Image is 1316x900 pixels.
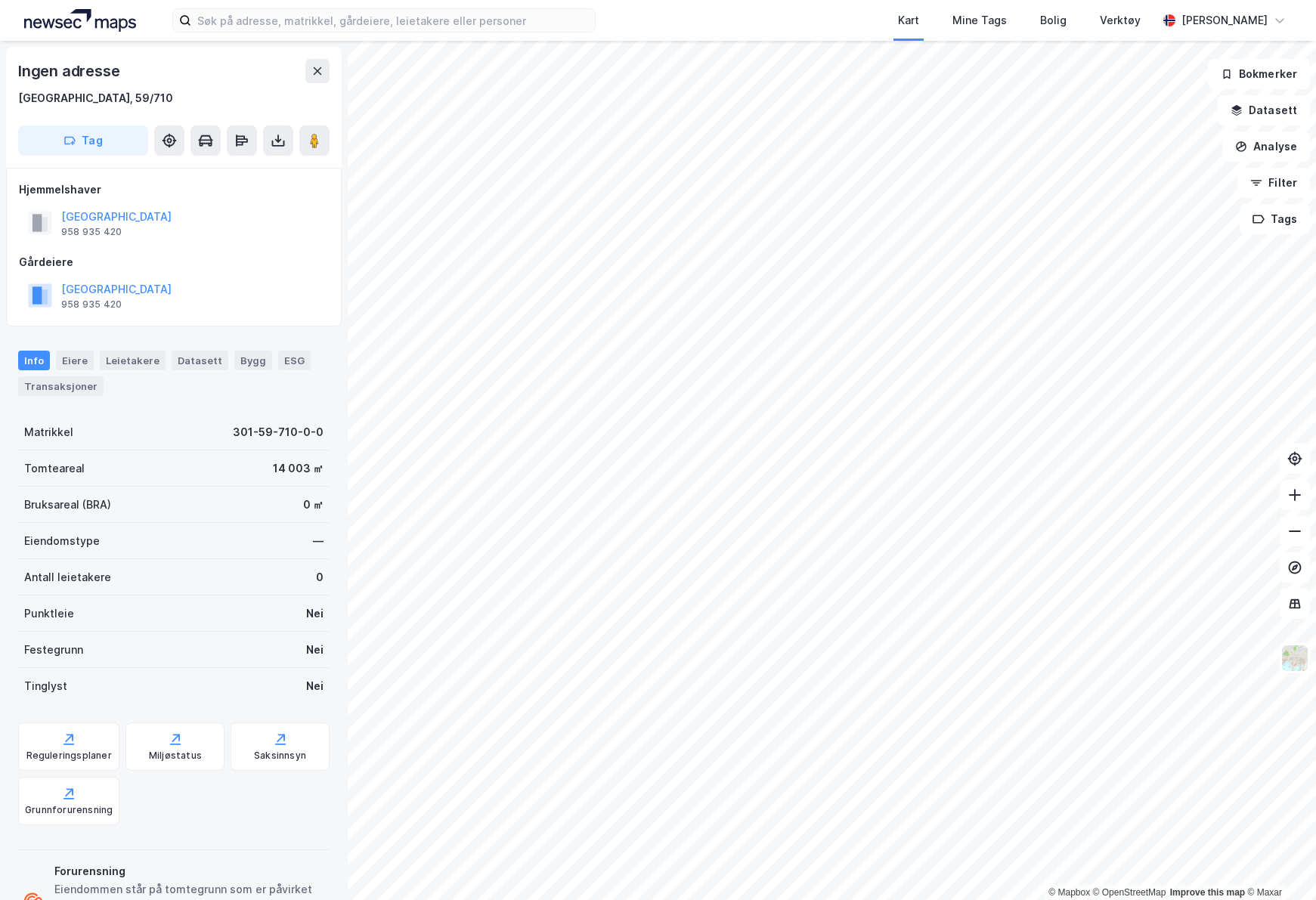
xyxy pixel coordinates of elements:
[303,496,324,514] div: 0 ㎡
[191,9,595,32] input: Søk på adresse, matrikkel, gårdeiere, leietakere eller personer
[18,351,50,370] div: Info
[1040,11,1067,29] div: Bolig
[25,804,113,816] div: Grunnforurensning
[56,351,94,370] div: Eiere
[18,89,173,107] div: [GEOGRAPHIC_DATA], 59/710
[149,750,202,762] div: Miljøstatus
[306,677,324,695] div: Nei
[18,376,104,396] div: Transaksjoner
[254,750,306,762] div: Saksinnsyn
[316,568,324,586] div: 0
[19,253,329,271] div: Gårdeiere
[1048,887,1090,898] a: Mapbox
[1093,887,1166,898] a: OpenStreetMap
[61,298,122,311] div: 958 935 420
[1181,11,1268,29] div: [PERSON_NAME]
[100,351,166,370] div: Leietakere
[1100,11,1141,29] div: Verktøy
[24,423,73,441] div: Matrikkel
[1237,168,1310,198] button: Filter
[26,750,112,762] div: Reguleringsplaner
[898,11,919,29] div: Kart
[24,459,85,478] div: Tomteareal
[1280,644,1309,673] img: Z
[952,11,1007,29] div: Mine Tags
[1240,204,1310,234] button: Tags
[24,532,100,550] div: Eiendomstype
[172,351,228,370] div: Datasett
[306,641,324,659] div: Nei
[61,226,122,238] div: 958 935 420
[18,59,122,83] div: Ingen adresse
[233,423,324,441] div: 301-59-710-0-0
[234,351,272,370] div: Bygg
[313,532,324,550] div: —
[24,677,67,695] div: Tinglyst
[306,605,324,623] div: Nei
[19,181,329,199] div: Hjemmelshaver
[24,496,111,514] div: Bruksareal (BRA)
[1208,59,1310,89] button: Bokmerker
[24,9,136,32] img: logo.a4113a55bc3d86da70a041830d287a7e.svg
[18,125,148,156] button: Tag
[54,862,324,880] div: Forurensning
[1240,827,1316,900] div: Kontrollprogram for chat
[1218,95,1310,125] button: Datasett
[24,568,111,586] div: Antall leietakere
[278,351,311,370] div: ESG
[24,641,83,659] div: Festegrunn
[1240,827,1316,900] iframe: Chat Widget
[273,459,324,478] div: 14 003 ㎡
[1222,131,1310,162] button: Analyse
[1170,887,1245,898] a: Improve this map
[24,605,74,623] div: Punktleie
